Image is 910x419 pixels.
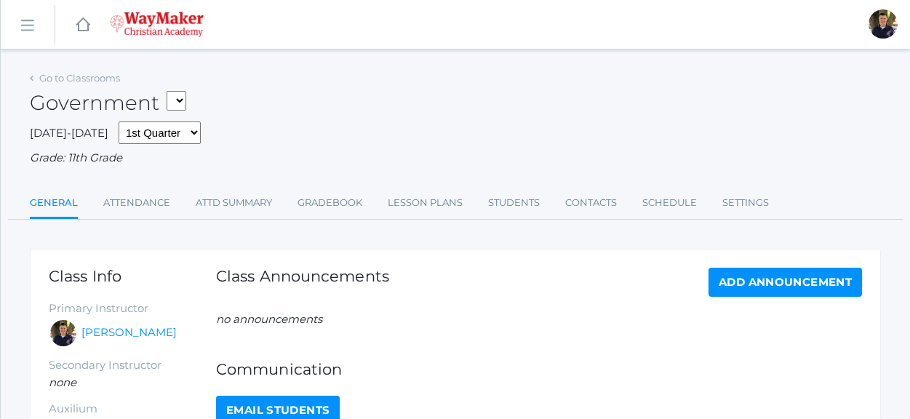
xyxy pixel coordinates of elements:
[110,12,204,37] img: waymaker-logo-stack-white-1602f2b1af18da31a5905e9982d058868370996dac5278e84edea6dabf9a3315.png
[81,324,177,341] a: [PERSON_NAME]
[49,375,76,389] em: none
[216,268,389,293] h1: Class Announcements
[216,312,322,326] em: no announcements
[49,303,216,315] h5: Primary Instructor
[49,403,216,415] h5: Auxilium
[298,188,362,218] a: Gradebook
[103,188,170,218] a: Attendance
[722,188,769,218] a: Settings
[49,319,78,348] div: Richard Lepage
[30,188,78,220] a: General
[488,188,540,218] a: Students
[30,126,108,140] span: [DATE]-[DATE]
[30,92,186,114] h2: Government
[565,188,617,218] a: Contacts
[709,268,862,297] a: Add Announcement
[642,188,697,218] a: Schedule
[39,72,120,84] a: Go to Classrooms
[196,188,272,218] a: Attd Summary
[869,9,898,39] div: Richard Lepage
[49,268,216,284] h1: Class Info
[30,150,881,167] div: Grade: 11th Grade
[216,361,862,378] h1: Communication
[49,359,216,372] h5: Secondary Instructor
[388,188,463,218] a: Lesson Plans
